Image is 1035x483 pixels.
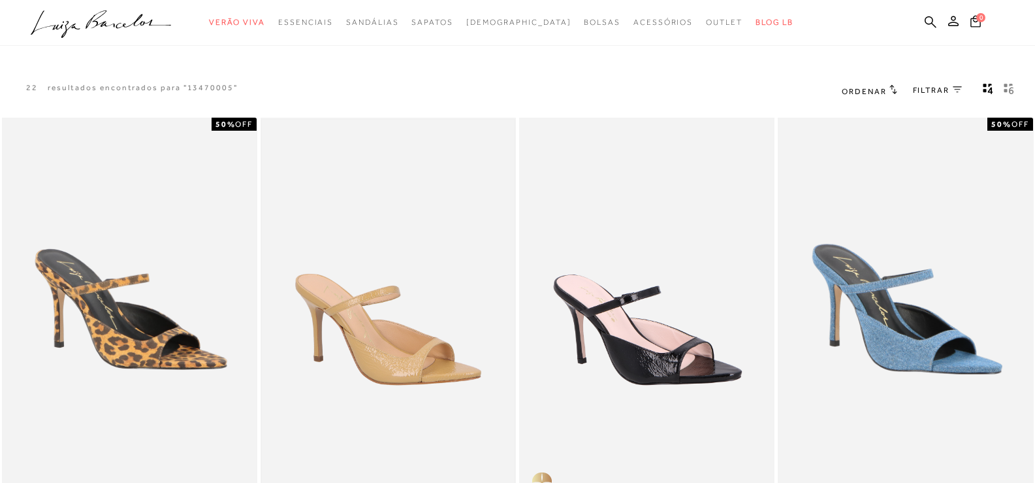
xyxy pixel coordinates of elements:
span: Bolsas [584,18,620,27]
span: Acessórios [633,18,693,27]
a: categoryNavScreenReaderText [209,10,265,35]
span: OFF [1011,120,1029,129]
button: gridText6Desc [1000,82,1018,99]
a: categoryNavScreenReaderText [706,10,742,35]
span: OFF [235,120,253,129]
strong: 50% [991,120,1011,129]
span: [DEMOGRAPHIC_DATA] [466,18,571,27]
strong: 50% [215,120,236,129]
a: categoryNavScreenReaderText [346,10,398,35]
button: Mostrar 4 produtos por linha [979,82,997,99]
a: noSubCategoriesText [466,10,571,35]
: resultados encontrados para "13470005" [48,82,238,93]
a: categoryNavScreenReaderText [411,10,453,35]
span: 0 [976,13,985,22]
a: categoryNavScreenReaderText [278,10,333,35]
span: Sandálias [346,18,398,27]
p: 22 [26,82,38,93]
span: BLOG LB [756,18,793,27]
span: Sapatos [411,18,453,27]
span: Outlet [706,18,742,27]
a: categoryNavScreenReaderText [584,10,620,35]
button: 0 [966,14,985,32]
span: Essenciais [278,18,333,27]
span: Ordenar [842,87,886,96]
a: categoryNavScreenReaderText [633,10,693,35]
a: BLOG LB [756,10,793,35]
span: FILTRAR [913,85,949,96]
span: Verão Viva [209,18,265,27]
